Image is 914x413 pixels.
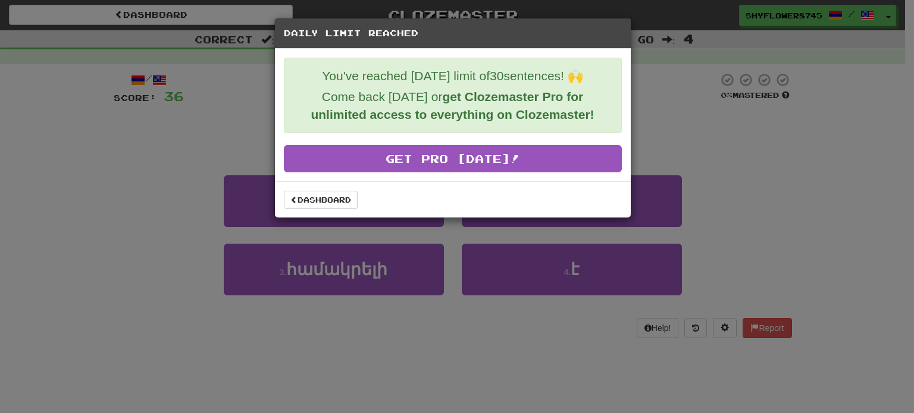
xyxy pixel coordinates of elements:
[311,90,594,121] strong: get Clozemaster Pro for unlimited access to everything on Clozemaster!
[284,27,622,39] h5: Daily Limit Reached
[284,145,622,172] a: Get Pro [DATE]!
[293,88,612,124] p: Come back [DATE] or
[293,67,612,85] p: You've reached [DATE] limit of 30 sentences! 🙌
[284,191,358,209] a: Dashboard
